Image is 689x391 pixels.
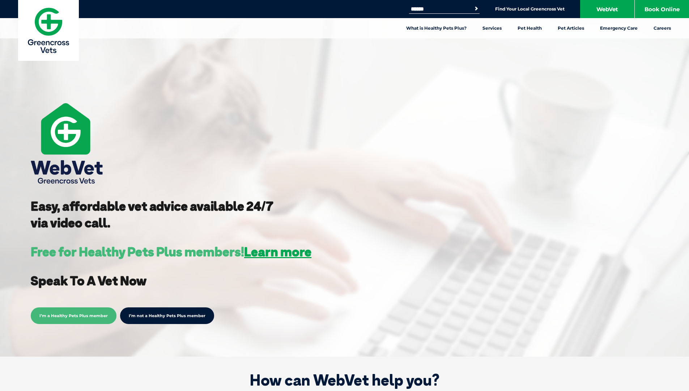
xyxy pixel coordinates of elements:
a: Pet Articles [550,18,592,38]
span: I’m a Healthy Pets Plus member [31,307,116,324]
a: Emergency Care [592,18,646,38]
a: I’m not a Healthy Pets Plus member [120,307,214,324]
strong: Speak To A Vet Now [31,273,146,289]
h1: How can WebVet help you? [11,371,678,389]
a: Pet Health [510,18,550,38]
a: Careers [646,18,679,38]
h3: Free for Healthy Pets Plus members! [31,245,311,258]
button: Search [473,5,480,12]
a: What is Healthy Pets Plus? [398,18,475,38]
a: I’m a Healthy Pets Plus member [31,312,116,319]
a: Services [475,18,510,38]
a: Find Your Local Greencross Vet [495,6,565,12]
strong: Easy, affordable vet advice available 24/7 via video call. [31,198,273,231]
a: Learn more [244,244,311,260]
